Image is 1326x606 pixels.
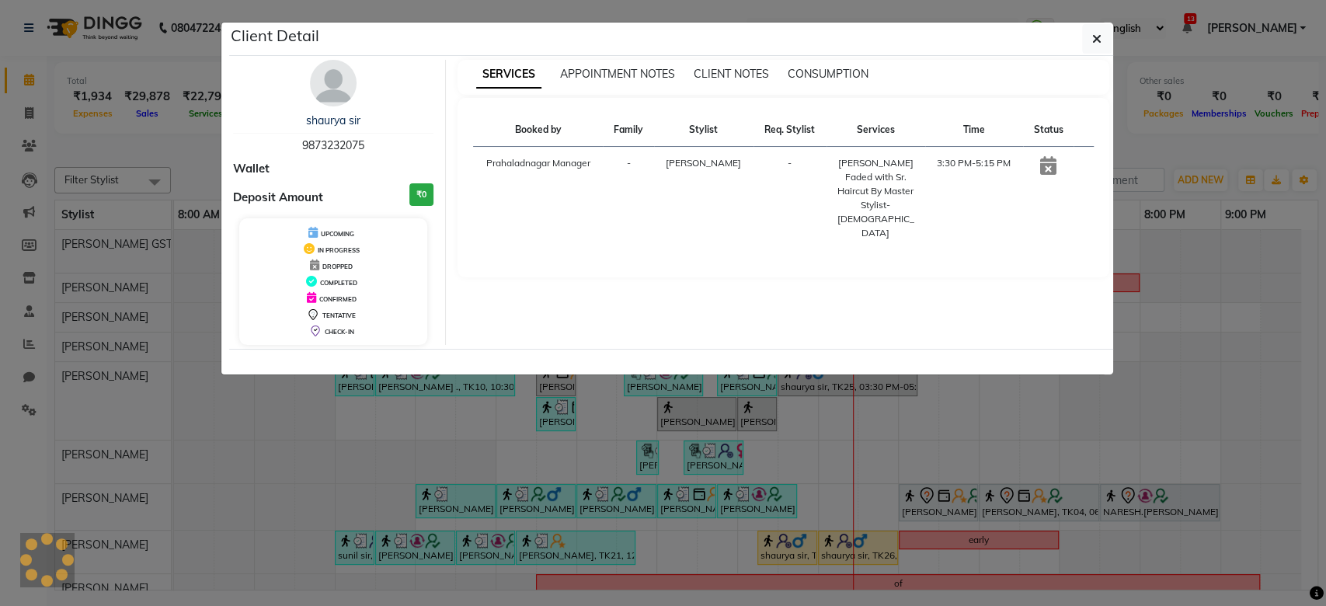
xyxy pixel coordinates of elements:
h5: Client Detail [231,24,319,47]
span: DROPPED [322,263,353,270]
th: Status [1023,113,1074,147]
span: CONSUMPTION [788,67,868,81]
span: COMPLETED [320,279,357,287]
td: Prahaladnagar Manager [473,147,603,250]
span: Deposit Amount [233,189,323,207]
td: - [753,147,827,250]
th: Req. Stylist [753,113,827,147]
th: Services [827,113,925,147]
span: CLIENT NOTES [694,67,769,81]
span: TENTATIVE [322,312,356,319]
h3: ₹0 [409,183,433,206]
th: Booked by [473,113,603,147]
a: shaurya sir [306,113,360,127]
th: Family [603,113,654,147]
span: CONFIRMED [319,295,357,303]
span: IN PROGRESS [318,246,360,254]
th: Stylist [654,113,753,147]
span: 9873232075 [302,138,364,152]
span: Wallet [233,160,270,178]
td: 3:30 PM-5:15 PM [925,147,1023,250]
div: Haircut By Master Stylist- [DEMOGRAPHIC_DATA] [836,184,916,240]
th: Time [925,113,1023,147]
span: SERVICES [476,61,541,89]
span: CHECK-IN [325,328,354,336]
span: [PERSON_NAME] [666,157,741,169]
span: UPCOMING [321,230,354,238]
td: - [603,147,654,250]
div: [PERSON_NAME] Faded with Sr. [836,156,916,184]
img: avatar [310,60,357,106]
span: APPOINTMENT NOTES [560,67,675,81]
